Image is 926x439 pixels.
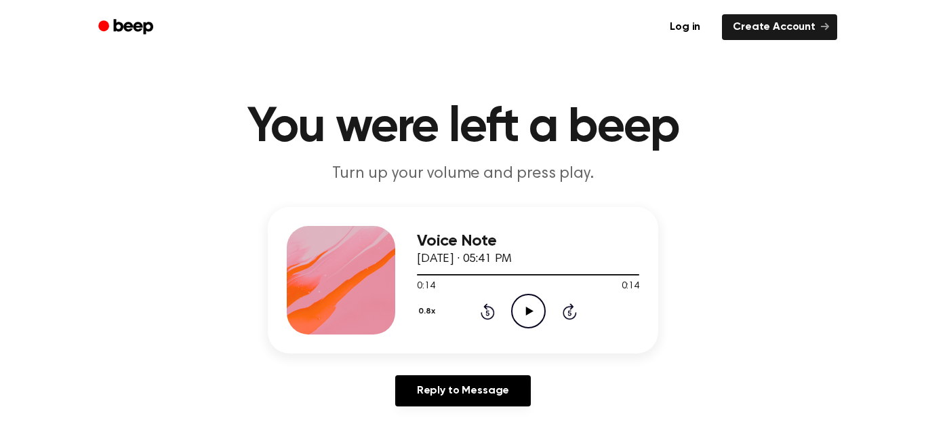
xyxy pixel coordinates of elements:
[417,232,639,250] h3: Voice Note
[417,253,512,265] span: [DATE] · 05:41 PM
[417,300,440,323] button: 0.8x
[656,12,714,43] a: Log in
[622,280,639,294] span: 0:14
[417,280,435,294] span: 0:14
[203,163,723,185] p: Turn up your volume and press play.
[722,14,837,40] a: Create Account
[89,14,165,41] a: Beep
[116,103,810,152] h1: You were left a beep
[395,375,531,406] a: Reply to Message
